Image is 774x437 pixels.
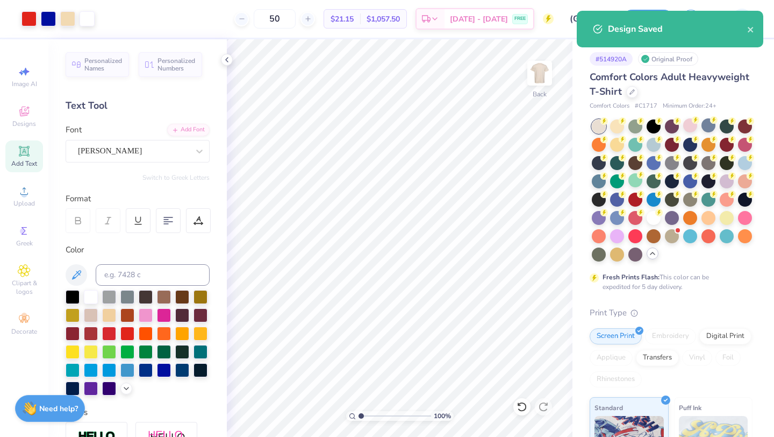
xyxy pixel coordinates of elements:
[16,239,33,248] span: Greek
[679,402,701,413] span: Puff Ink
[590,328,642,344] div: Screen Print
[157,57,196,72] span: Personalized Numbers
[331,13,354,25] span: $21.15
[514,15,526,23] span: FREE
[142,173,210,182] button: Switch to Greek Letters
[96,264,210,286] input: e.g. 7428 c
[66,244,210,256] div: Color
[84,57,123,72] span: Personalized Names
[5,279,43,296] span: Clipart & logos
[636,350,679,366] div: Transfers
[682,350,712,366] div: Vinyl
[699,328,751,344] div: Digital Print
[594,402,623,413] span: Standard
[645,328,696,344] div: Embroidery
[39,404,78,414] strong: Need help?
[66,98,210,113] div: Text Tool
[715,350,741,366] div: Foil
[66,193,211,205] div: Format
[11,327,37,336] span: Decorate
[590,371,642,387] div: Rhinestones
[12,119,36,128] span: Designs
[434,411,451,421] span: 100 %
[608,23,747,36] div: Design Saved
[747,23,755,36] button: close
[13,199,35,208] span: Upload
[590,350,633,366] div: Applique
[367,13,400,25] span: $1,057.50
[12,80,37,88] span: Image AI
[590,307,752,319] div: Print Type
[11,159,37,168] span: Add Text
[254,9,296,29] input: – –
[66,406,210,419] div: Styles
[66,124,82,136] label: Font
[450,13,508,25] span: [DATE] - [DATE]
[167,124,210,136] div: Add Font
[562,8,614,30] input: Untitled Design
